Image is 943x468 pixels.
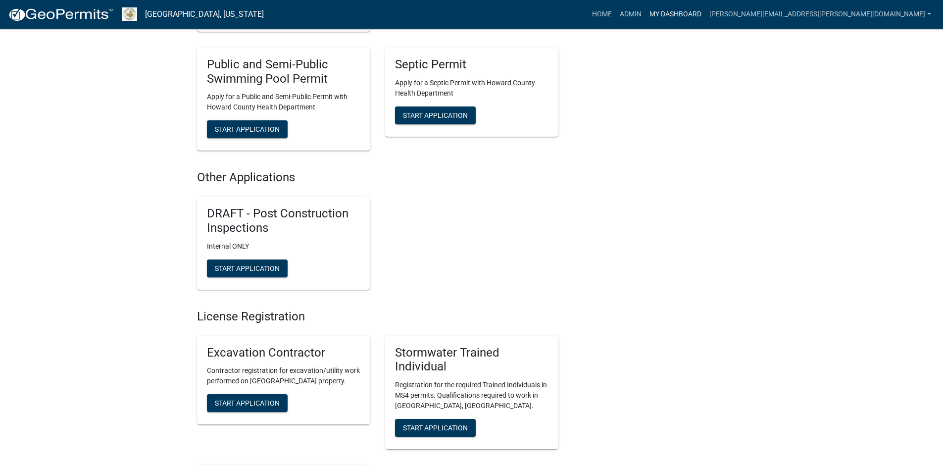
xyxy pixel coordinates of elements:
[122,7,137,21] img: Howard County, Indiana
[705,5,935,24] a: [PERSON_NAME][EMAIL_ADDRESS][PERSON_NAME][DOMAIN_NAME]
[207,92,360,112] p: Apply for a Public and Semi-Public Permit with Howard County Health Department
[197,310,558,324] h4: License Registration
[197,170,558,185] h4: Other Applications
[403,424,468,432] span: Start Application
[207,394,288,412] button: Start Application
[395,57,548,72] h5: Septic Permit
[215,399,280,407] span: Start Application
[616,5,645,24] a: Admin
[395,78,548,99] p: Apply for a Septic Permit with Howard County Health Department
[403,111,468,119] span: Start Application
[207,365,360,386] p: Contractor registration for excavation/utility work performed on [GEOGRAPHIC_DATA] property.
[207,120,288,138] button: Start Application
[215,264,280,272] span: Start Application
[395,380,548,411] p: Registration for the required Trained Individuals in MS4 permits. Qualifications required to work...
[207,260,288,277] button: Start Application
[207,346,360,360] h5: Excavation Contractor
[395,106,476,124] button: Start Application
[215,125,280,133] span: Start Application
[207,207,360,235] h5: DRAFT - Post Construction Inspections
[645,5,705,24] a: My Dashboard
[207,241,360,252] p: Internal ONLY
[207,57,360,86] h5: Public and Semi-Public Swimming Pool Permit
[588,5,616,24] a: Home
[395,419,476,437] button: Start Application
[145,6,264,23] a: [GEOGRAPHIC_DATA], [US_STATE]
[197,170,558,297] wm-workflow-list-section: Other Applications
[395,346,548,374] h5: Stormwater Trained Individual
